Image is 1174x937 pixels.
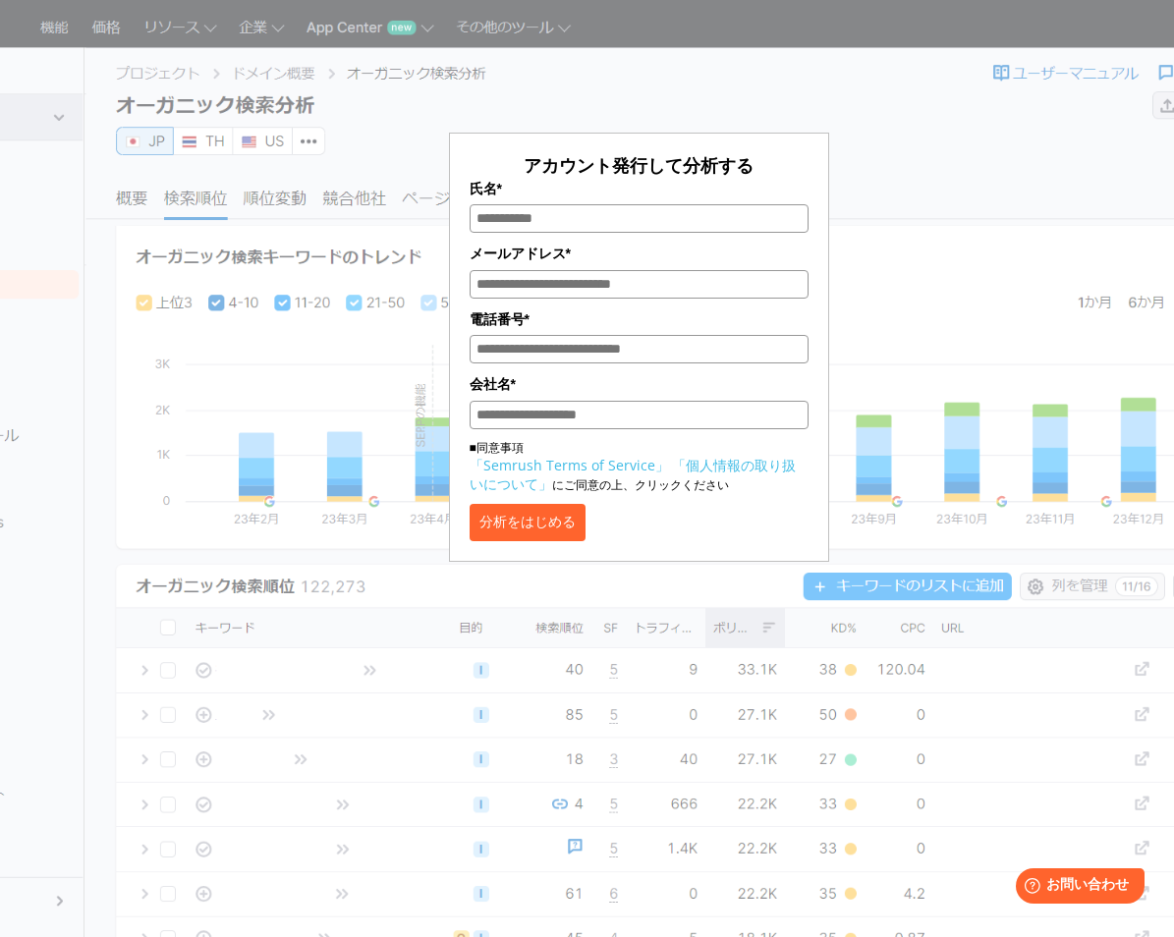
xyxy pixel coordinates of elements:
[524,153,754,177] span: アカウント発行して分析する
[999,860,1152,915] iframe: Help widget launcher
[470,504,586,541] button: 分析をはじめる
[470,243,809,264] label: メールアドレス*
[470,439,809,494] p: ■同意事項 にご同意の上、クリックください
[470,456,669,474] a: 「Semrush Terms of Service」
[470,456,796,493] a: 「個人情報の取り扱いについて」
[470,308,809,330] label: 電話番号*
